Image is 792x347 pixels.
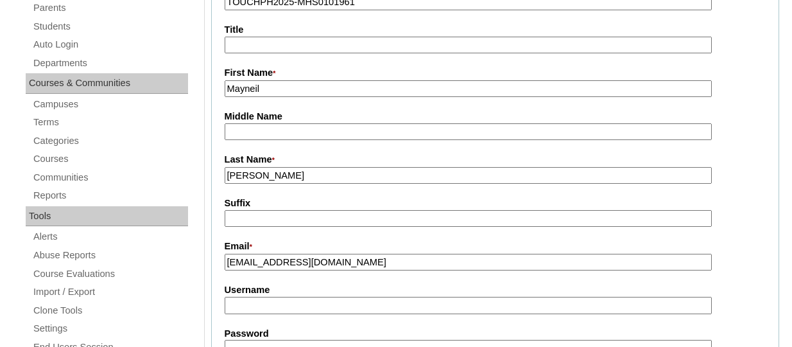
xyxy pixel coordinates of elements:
[32,321,188,337] a: Settings
[26,206,188,227] div: Tools
[32,229,188,245] a: Alerts
[32,151,188,167] a: Courses
[225,197,766,210] label: Suffix
[32,303,188,319] a: Clone Tools
[32,55,188,71] a: Departments
[26,73,188,94] div: Courses & Communities
[32,37,188,53] a: Auto Login
[32,96,188,112] a: Campuses
[225,327,766,341] label: Password
[32,170,188,186] a: Communities
[32,19,188,35] a: Students
[225,153,766,167] label: Last Name
[225,240,766,254] label: Email
[32,133,188,149] a: Categories
[32,266,188,282] a: Course Evaluations
[32,247,188,263] a: Abuse Reports
[225,283,766,297] label: Username
[32,284,188,300] a: Import / Export
[225,66,766,80] label: First Name
[32,114,188,130] a: Terms
[225,110,766,123] label: Middle Name
[32,188,188,204] a: Reports
[225,23,766,37] label: Title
